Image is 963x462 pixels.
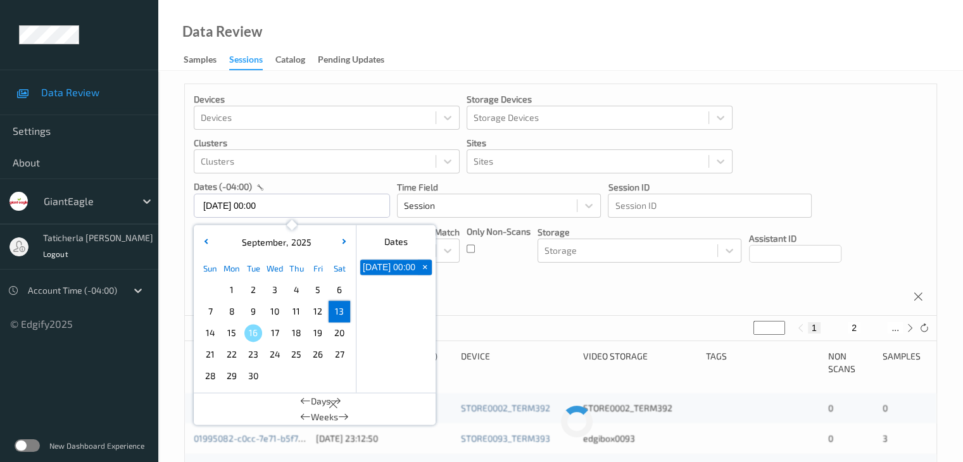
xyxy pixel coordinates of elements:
[329,344,350,365] div: Choose Saturday September 27 of 2025
[194,180,252,193] p: dates (-04:00)
[266,346,284,363] span: 24
[286,258,307,279] div: Thu
[229,53,263,70] div: Sessions
[242,279,264,301] div: Choose Tuesday September 02 of 2025
[828,350,874,375] div: Non Scans
[242,344,264,365] div: Choose Tuesday September 23 of 2025
[311,395,330,408] span: Days
[706,350,819,375] div: Tags
[264,301,286,322] div: Choose Wednesday September 10 of 2025
[194,137,460,149] p: Clusters
[182,25,262,38] div: Data Review
[223,367,241,385] span: 29
[307,365,329,387] div: Choose Friday October 03 of 2025
[848,322,860,334] button: 2
[329,279,350,301] div: Choose Saturday September 06 of 2025
[318,53,384,69] div: Pending Updates
[888,322,903,334] button: ...
[221,344,242,365] div: Choose Monday September 22 of 2025
[286,344,307,365] div: Choose Thursday September 25 of 2025
[266,303,284,320] span: 10
[199,344,221,365] div: Choose Sunday September 21 of 2025
[608,181,812,194] p: Session ID
[397,181,601,194] p: Time Field
[194,93,460,106] p: Devices
[287,324,305,342] span: 18
[287,281,305,299] span: 4
[221,258,242,279] div: Mon
[223,346,241,363] span: 22
[244,367,262,385] span: 30
[287,346,305,363] span: 25
[330,303,348,320] span: 13
[242,258,264,279] div: Tue
[307,279,329,301] div: Choose Friday September 05 of 2025
[330,281,348,299] span: 6
[309,281,327,299] span: 5
[201,367,219,385] span: 28
[307,258,329,279] div: Fri
[311,411,338,423] span: Weeks
[461,403,550,413] a: STORE0002_TERM392
[244,281,262,299] span: 2
[275,51,318,69] a: Catalog
[184,51,229,69] a: Samples
[286,301,307,322] div: Choose Thursday September 11 of 2025
[201,303,219,320] span: 7
[329,322,350,344] div: Choose Saturday September 20 of 2025
[307,322,329,344] div: Choose Friday September 19 of 2025
[223,281,241,299] span: 1
[329,258,350,279] div: Sat
[201,346,219,363] span: 21
[583,432,696,445] div: edgibox0093
[318,51,397,69] a: Pending Updates
[201,324,219,342] span: 14
[882,403,887,413] span: 0
[244,303,262,320] span: 9
[329,301,350,322] div: Choose Saturday September 13 of 2025
[467,225,531,238] p: Only Non-Scans
[221,322,242,344] div: Choose Monday September 15 of 2025
[583,402,696,415] div: STORE0002_TERM392
[286,279,307,301] div: Choose Thursday September 04 of 2025
[418,259,432,275] button: +
[316,432,452,445] div: [DATE] 23:12:50
[184,53,217,69] div: Samples
[828,403,833,413] span: 0
[882,433,887,444] span: 3
[264,322,286,344] div: Choose Wednesday September 17 of 2025
[749,232,841,245] p: Assistant ID
[264,365,286,387] div: Choose Wednesday October 01 of 2025
[199,258,221,279] div: Sun
[266,281,284,299] span: 3
[309,303,327,320] span: 12
[808,322,821,334] button: 1
[307,344,329,365] div: Choose Friday September 26 of 2025
[286,322,307,344] div: Choose Thursday September 18 of 2025
[467,93,733,106] p: Storage Devices
[199,301,221,322] div: Choose Sunday September 07 of 2025
[356,230,436,254] div: Dates
[221,279,242,301] div: Choose Monday September 01 of 2025
[229,51,275,70] a: Sessions
[583,350,696,375] div: Video Storage
[360,259,418,275] button: [DATE] 00:00
[882,350,928,375] div: Samples
[194,433,360,444] a: 01995082-c0cc-7e71-b5f7-faa54c100ddb
[199,322,221,344] div: Choose Sunday September 14 of 2025
[242,365,264,387] div: Choose Tuesday September 30 of 2025
[275,53,305,69] div: Catalog
[828,433,833,444] span: 0
[242,322,264,344] div: Choose Tuesday September 16 of 2025
[309,324,327,342] span: 19
[223,324,241,342] span: 15
[419,261,432,274] span: +
[244,324,262,342] span: 16
[309,346,327,363] span: 26
[467,137,733,149] p: Sites
[264,258,286,279] div: Wed
[264,344,286,365] div: Choose Wednesday September 24 of 2025
[329,365,350,387] div: Choose Saturday October 04 of 2025
[538,226,741,239] p: Storage
[266,324,284,342] span: 17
